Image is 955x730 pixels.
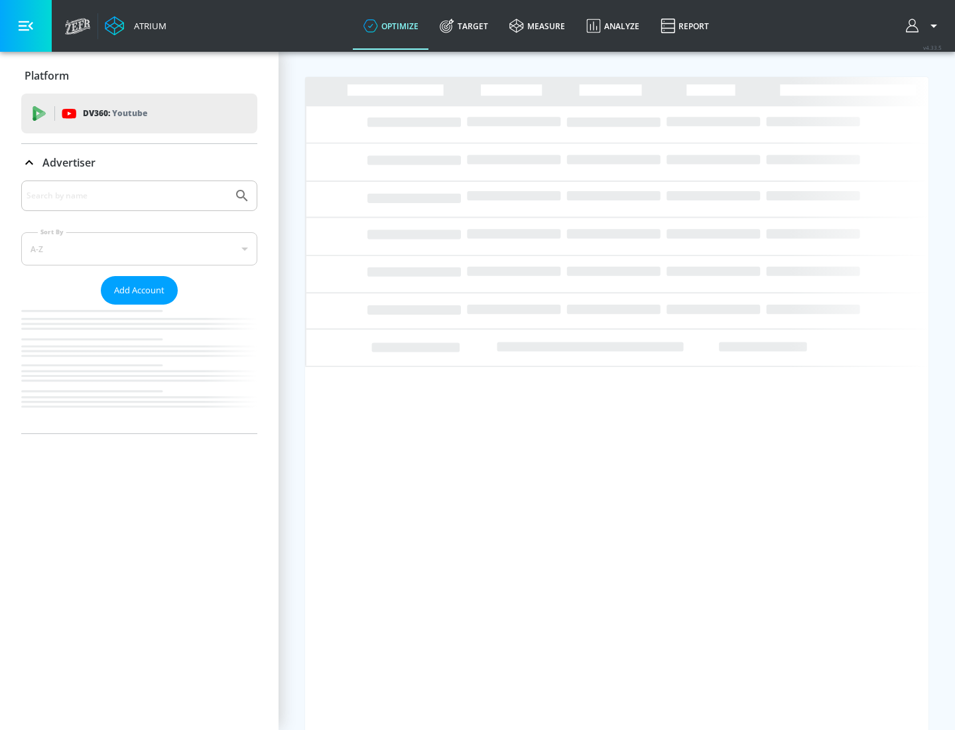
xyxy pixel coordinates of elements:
[129,20,166,32] div: Atrium
[21,94,257,133] div: DV360: Youtube
[83,106,147,121] p: DV360:
[112,106,147,120] p: Youtube
[25,68,69,83] p: Platform
[21,305,257,433] nav: list of Advertiser
[21,232,257,265] div: A-Z
[38,228,66,236] label: Sort By
[650,2,720,50] a: Report
[21,181,257,433] div: Advertiser
[105,16,166,36] a: Atrium
[429,2,499,50] a: Target
[576,2,650,50] a: Analyze
[923,44,942,51] span: v 4.33.5
[114,283,164,298] span: Add Account
[101,276,178,305] button: Add Account
[21,144,257,181] div: Advertiser
[27,187,227,204] input: Search by name
[353,2,429,50] a: optimize
[499,2,576,50] a: measure
[42,155,95,170] p: Advertiser
[21,57,257,94] div: Platform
